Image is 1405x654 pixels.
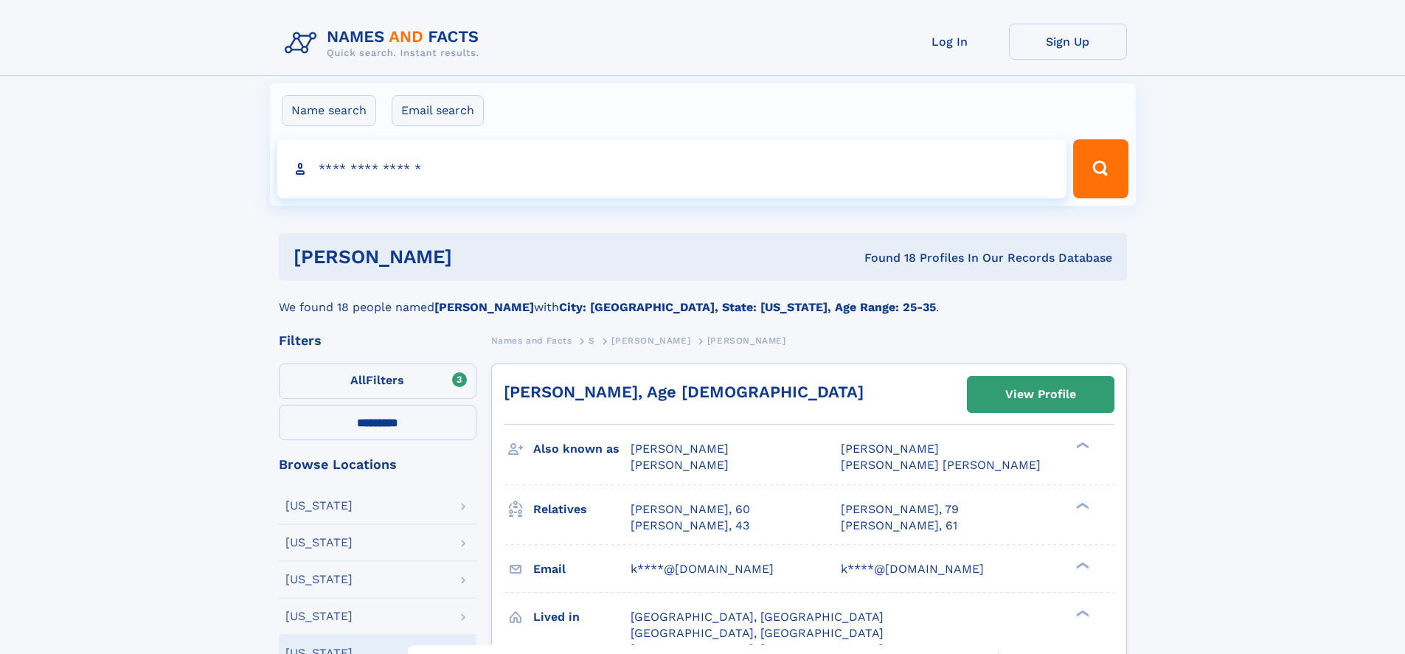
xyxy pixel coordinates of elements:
[1072,560,1090,570] div: ❯
[279,334,476,347] div: Filters
[631,442,729,456] span: [PERSON_NAME]
[1005,378,1076,411] div: View Profile
[434,300,534,314] b: [PERSON_NAME]
[1009,24,1127,60] a: Sign Up
[294,248,659,266] h1: [PERSON_NAME]
[285,610,353,622] div: [US_STATE]
[841,518,957,534] a: [PERSON_NAME], 61
[631,501,750,518] a: [PERSON_NAME], 60
[282,95,376,126] label: Name search
[1072,608,1090,618] div: ❯
[285,537,353,549] div: [US_STATE]
[1072,441,1090,451] div: ❯
[658,250,1112,266] div: Found 18 Profiles In Our Records Database
[611,335,690,346] span: [PERSON_NAME]
[1073,139,1128,198] button: Search Button
[891,24,1009,60] a: Log In
[589,335,595,346] span: S
[279,458,476,471] div: Browse Locations
[285,500,353,512] div: [US_STATE]
[277,139,1067,198] input: search input
[631,518,749,534] a: [PERSON_NAME], 43
[611,331,690,349] a: [PERSON_NAME]
[533,605,631,630] h3: Lived in
[279,281,1127,316] div: We found 18 people named with .
[631,626,884,640] span: [GEOGRAPHIC_DATA], [GEOGRAPHIC_DATA]
[533,497,631,522] h3: Relatives
[491,331,572,349] a: Names and Facts
[533,436,631,462] h3: Also known as
[589,331,595,349] a: S
[392,95,484,126] label: Email search
[631,610,884,624] span: [GEOGRAPHIC_DATA], [GEOGRAPHIC_DATA]
[279,363,476,399] label: Filters
[285,574,353,585] div: [US_STATE]
[841,458,1041,472] span: [PERSON_NAME] [PERSON_NAME]
[559,300,936,314] b: City: [GEOGRAPHIC_DATA], State: [US_STATE], Age Range: 25-35
[279,24,491,63] img: Logo Names and Facts
[707,335,786,346] span: [PERSON_NAME]
[533,557,631,582] h3: Email
[968,377,1114,412] a: View Profile
[350,373,366,387] span: All
[1072,501,1090,510] div: ❯
[841,501,959,518] a: [PERSON_NAME], 79
[631,458,729,472] span: [PERSON_NAME]
[504,383,864,401] a: [PERSON_NAME], Age [DEMOGRAPHIC_DATA]
[841,442,939,456] span: [PERSON_NAME]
